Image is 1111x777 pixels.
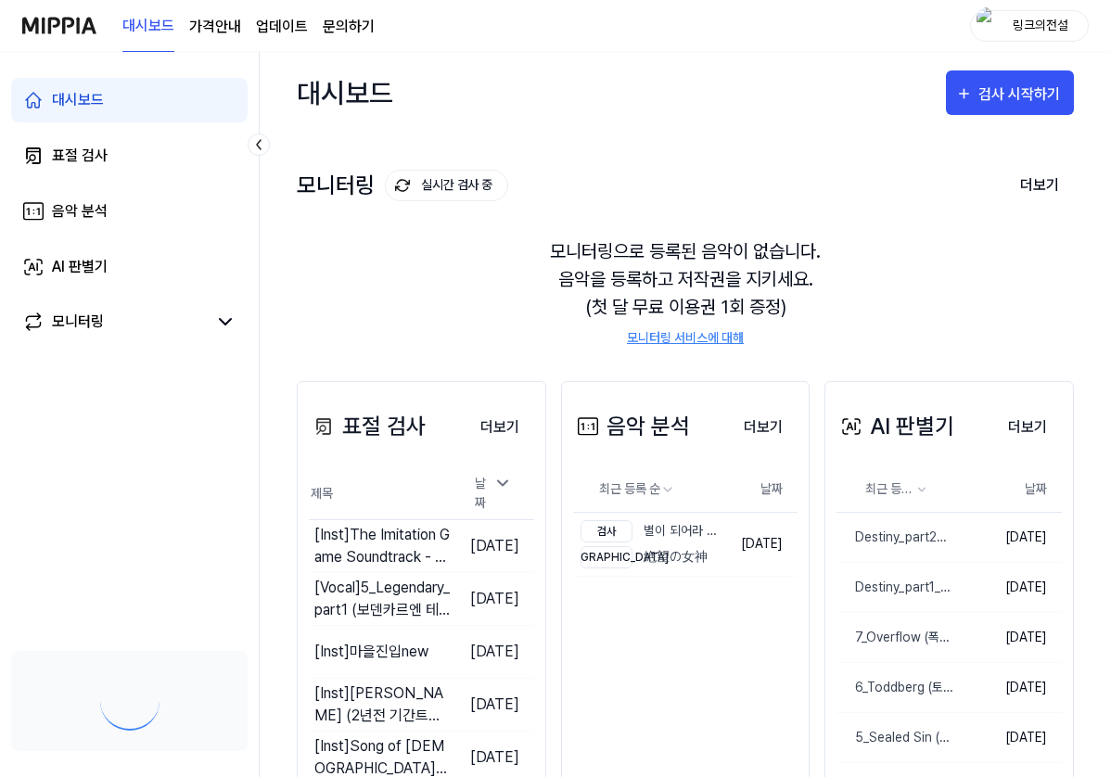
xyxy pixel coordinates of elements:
[581,546,632,568] div: [DEMOGRAPHIC_DATA]
[314,524,453,568] div: [Inst] The Imitation Game Soundtrack - Crosswords
[453,626,534,679] td: [DATE]
[573,410,690,443] div: 음악 분석
[256,16,308,38] a: 업데이트
[385,170,508,201] button: 실시간 검사 중
[836,728,954,747] div: 5_Sealed Sin (봉인감옥 테마)_230907
[729,409,798,446] button: 더보기
[466,409,534,446] button: 더보기
[836,513,954,562] a: Destiny_part2 (운명의 테마, 불칸크라운,[PERSON_NAME])_240130_Final
[314,577,453,621] div: [Vocal] 5_Legendary_part1 (보덴카르엔 테마)_230907
[453,573,534,626] td: [DATE]
[954,612,1062,662] td: [DATE]
[836,713,954,762] a: 5_Sealed Sin (봉인감옥 테마)_230907
[581,546,723,568] div: 絶望の女神
[1005,166,1074,205] button: 더보기
[836,663,954,712] a: 6_Toddberg (토드버그 테마)_240205
[836,563,954,612] a: Destiny_part1_Remaster_(운명의 테마, 불칸크라운,[PERSON_NAME])_230926
[970,10,1089,42] button: profile링크의전설
[954,467,1062,512] th: 날짜
[323,16,375,38] a: 문의하기
[297,215,1074,370] div: 모니터링으로 등록된 음악이 없습니다. 음악을 등록하고 저작권을 지키세요. (첫 달 무료 이용권 1회 증정)
[581,520,723,542] div: 별이 되어라 2 OST - Goddess of Despair (4416 [MEDICAL_DATA])
[581,520,632,542] div: 검사
[314,641,428,663] div: [Inst] 마을진입new
[11,245,248,289] a: AI 판별기
[836,628,954,647] div: 7_Overflow (폭주하는 별의 힘)_230907
[453,679,534,732] td: [DATE]
[573,513,727,576] a: 검사별이 되어라 2 OST - Goddess of Despair (4416 [MEDICAL_DATA])[DEMOGRAPHIC_DATA]絶望の女神
[52,200,108,223] div: 음악 분석
[52,89,104,111] div: 대시보드
[22,311,207,333] a: 모니터링
[297,170,508,201] div: 모니터링
[453,520,534,573] td: [DATE]
[978,83,1065,107] div: 검사 시작하기
[1004,15,1077,35] div: 링크의전설
[726,467,798,512] th: 날짜
[309,467,453,520] th: 제목
[11,134,248,178] a: 표절 검사
[836,410,954,443] div: AI 판별기
[11,189,248,234] a: 음악 분석
[977,7,999,45] img: profile
[466,408,534,446] a: 더보기
[836,528,954,547] div: Destiny_part2 (운명의 테마, 불칸크라운,[PERSON_NAME])_240130_Final
[946,70,1074,115] button: 검사 시작하기
[954,562,1062,612] td: [DATE]
[395,178,410,193] img: monitoring Icon
[993,408,1062,446] a: 더보기
[297,70,393,115] div: 대시보드
[993,409,1062,446] button: 더보기
[836,678,954,697] div: 6_Toddberg (토드버그 테마)_240205
[11,78,248,122] a: 대시보드
[189,16,241,38] a: 가격안내
[467,468,519,518] div: 날짜
[726,512,798,576] td: [DATE]
[954,512,1062,562] td: [DATE]
[954,712,1062,762] td: [DATE]
[836,613,954,662] a: 7_Overflow (폭주하는 별의 힘)_230907
[309,410,426,443] div: 표절 검사
[836,578,954,597] div: Destiny_part1_Remaster_(운명의 테마, 불칸크라운,[PERSON_NAME])_230926
[122,1,174,52] a: 대시보드
[954,662,1062,712] td: [DATE]
[729,408,798,446] a: 더보기
[52,145,108,167] div: 표절 검사
[52,256,108,278] div: AI 판별기
[52,311,104,333] div: 모니터링
[627,328,744,348] a: 모니터링 서비스에 대해
[314,682,453,727] div: [Inst] [PERSON_NAME] (2년전 기간트폴 테마 part2)_230907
